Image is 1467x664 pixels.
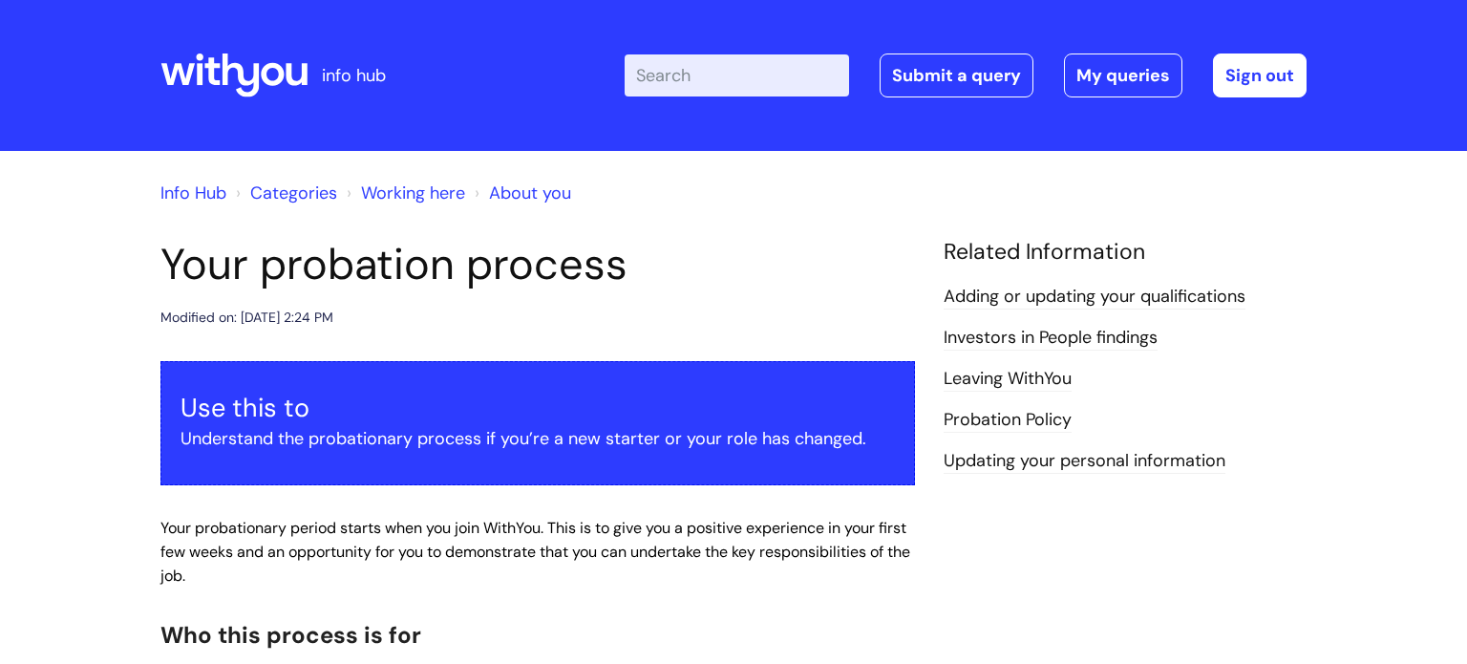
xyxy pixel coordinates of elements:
a: Categories [250,182,337,204]
a: Sign out [1213,54,1307,97]
h4: Related Information [944,239,1307,266]
h3: Use this to [181,393,895,423]
a: Investors in People findings [944,326,1158,351]
a: Info Hub [160,182,226,204]
li: Working here [342,178,465,208]
li: Solution home [231,178,337,208]
a: Submit a query [880,54,1033,97]
span: Who this process is for [160,620,421,650]
p: Understand the probationary process if you’re a new starter or your role has changed. [181,423,895,454]
input: Search [625,54,849,96]
div: | - [625,54,1307,97]
a: Adding or updating your qualifications [944,285,1245,310]
li: About you [470,178,571,208]
a: Updating your personal information [944,449,1225,474]
a: My queries [1064,54,1182,97]
a: Working here [361,182,465,204]
span: Your probationary period starts when you join WithYou. This is to give you a positive experience ... [160,518,910,586]
div: Modified on: [DATE] 2:24 PM [160,306,333,330]
a: Probation Policy [944,408,1072,433]
a: About you [489,182,571,204]
a: Leaving WithYou [944,367,1072,392]
h1: Your probation process [160,239,915,290]
p: info hub [322,60,386,91]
